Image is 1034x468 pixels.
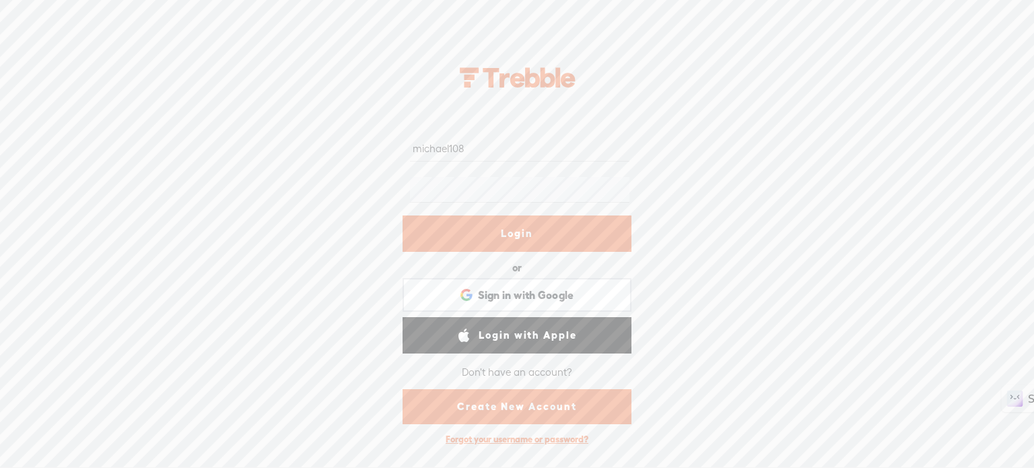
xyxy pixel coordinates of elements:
[403,215,631,252] a: Login
[403,278,631,312] div: Sign in with Google
[439,427,595,452] div: Forgot your username or password?
[462,358,572,387] div: Don't have an account?
[512,257,522,279] div: or
[403,389,631,424] a: Create New Account
[410,135,629,162] input: Username
[478,288,574,302] span: Sign in with Google
[403,317,631,354] a: Login with Apple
